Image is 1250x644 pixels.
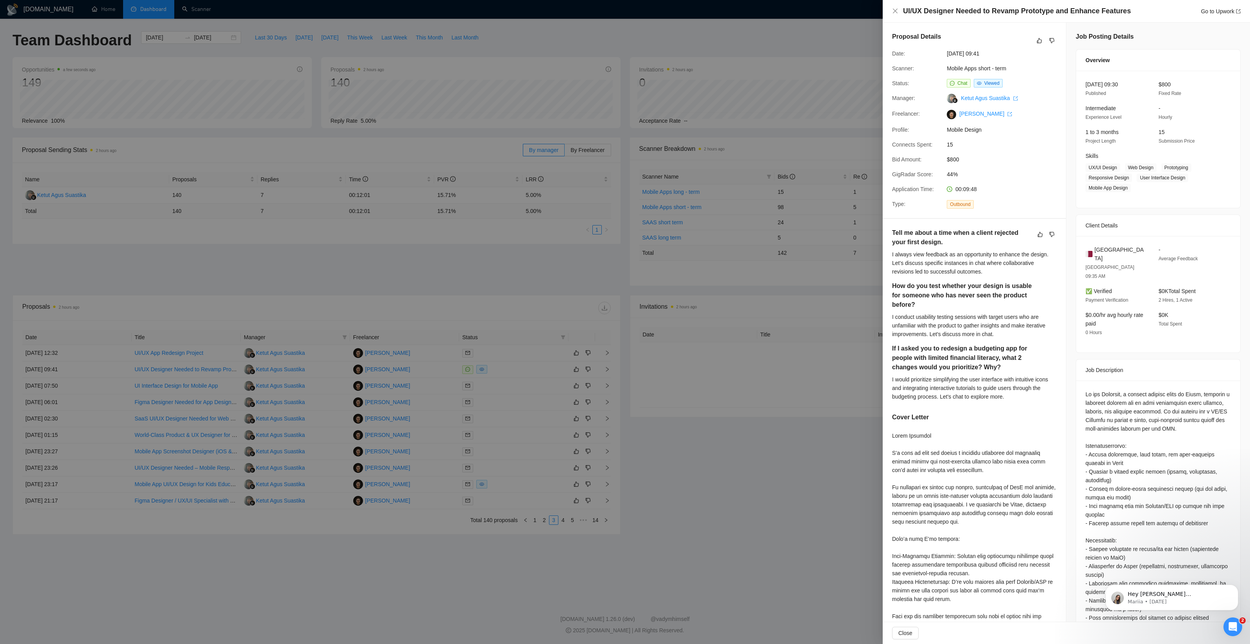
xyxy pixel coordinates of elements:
span: Date: [892,50,905,57]
span: Scanner: [892,65,914,72]
span: 2 [1239,617,1246,624]
a: Ketut Agus Suastika export [961,95,1018,101]
span: Web Design [1125,163,1157,172]
div: Job Description [1085,360,1231,381]
span: eye [977,81,982,86]
h5: Job Posting Details [1076,32,1134,41]
img: gigradar-bm.png [952,98,958,103]
span: Average Feedback [1159,256,1198,261]
span: GigRadar Score: [892,171,933,177]
img: c1e6qEqXC5Fjvin6eHuj4PQLF3SF_-OYil-XlnktT4OMsVaD4ILsYy6B6TPAGtyW-0 [947,110,956,119]
div: I would prioritize simplifying the user interface with intuitive icons and integrating interactiv... [892,375,1057,401]
span: Skills [1085,153,1098,159]
h4: UI/UX Designer Needed to Revamp Prototype and Enhance Features [903,6,1131,16]
span: Profile: [892,127,909,133]
a: [PERSON_NAME] export [959,111,1012,117]
span: Bid Amount: [892,156,922,163]
button: dislike [1047,36,1057,45]
span: 15 [947,140,1064,149]
div: Client Details [1085,215,1231,236]
span: Overview [1085,56,1110,64]
span: export [1236,9,1241,14]
span: Project Length [1085,138,1116,144]
h5: Cover Letter [892,413,929,422]
span: Application Time: [892,186,934,192]
span: Total Spent [1159,321,1182,327]
span: Fixed Rate [1159,91,1181,96]
span: 0 Hours [1085,330,1102,335]
span: 00:09:48 [955,186,977,192]
span: clock-circle [947,186,952,192]
span: like [1037,38,1042,44]
span: - [1159,105,1161,111]
span: ✅ Verified [1085,288,1112,294]
span: Manager: [892,95,915,101]
h5: How do you test whether your design is usable for someone who has never seen the product before? [892,281,1032,309]
span: Hourly [1159,114,1172,120]
span: - [1159,247,1161,253]
div: I conduct usability testing sessions with target users who are unfamiliar with the product to gat... [892,313,1057,338]
span: Submission Price [1159,138,1195,144]
button: Close [892,627,919,639]
span: $800 [947,155,1064,164]
span: User Interface Design [1137,174,1188,182]
span: $0K [1159,312,1168,318]
span: UX/UI Design [1085,163,1120,172]
span: Viewed [984,80,1000,86]
span: [GEOGRAPHIC_DATA] 09:35 AM [1085,265,1134,279]
span: dislike [1049,231,1055,238]
span: dislike [1049,38,1055,44]
iframe: Intercom notifications message [1094,568,1250,623]
span: export [1007,112,1012,116]
span: 15 [1159,129,1165,135]
span: Intermediate [1085,105,1116,111]
span: Experience Level [1085,114,1121,120]
span: $800 [1159,81,1171,88]
span: 2 Hires, 1 Active [1159,297,1193,303]
span: Outbound [947,200,974,209]
iframe: Intercom live chat [1223,617,1242,636]
span: Connects Spent: [892,141,933,148]
a: Mobile Apps short - term [947,65,1006,72]
span: $0K Total Spent [1159,288,1196,294]
span: [DATE] 09:41 [947,49,1064,58]
span: Status: [892,80,909,86]
span: Freelancer: [892,111,920,117]
span: [GEOGRAPHIC_DATA] [1094,245,1146,263]
span: 44% [947,170,1064,179]
img: 🇶🇦 [1085,250,1093,258]
span: Payment Verification [1085,297,1128,303]
h5: Proposal Details [892,32,941,41]
span: [DATE] 09:30 [1085,81,1118,88]
h5: If I asked you to redesign a budgeting app for people with limited financial literacy, what 2 cha... [892,344,1032,372]
button: like [1035,36,1044,45]
div: I always view feedback as an opportunity to enhance the design. Let's discuss specific instances ... [892,250,1057,276]
span: Mobile App Design [1085,184,1131,192]
h5: Tell me about a time when a client rejected your first design. [892,228,1032,247]
span: Prototyping [1161,163,1191,172]
span: export [1013,96,1018,101]
button: like [1035,230,1045,239]
span: 1 to 3 months [1085,129,1119,135]
span: Chat [957,80,967,86]
button: dislike [1047,230,1057,239]
span: like [1037,231,1043,238]
span: close [892,8,898,14]
span: Responsive Design [1085,174,1132,182]
span: message [950,81,955,86]
span: Published [1085,91,1106,96]
button: Close [892,8,898,14]
span: Type: [892,201,905,207]
span: Mobile Design [947,125,1064,134]
a: Go to Upworkexport [1201,8,1241,14]
span: $0.00/hr avg hourly rate paid [1085,312,1143,327]
span: Close [898,629,912,637]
